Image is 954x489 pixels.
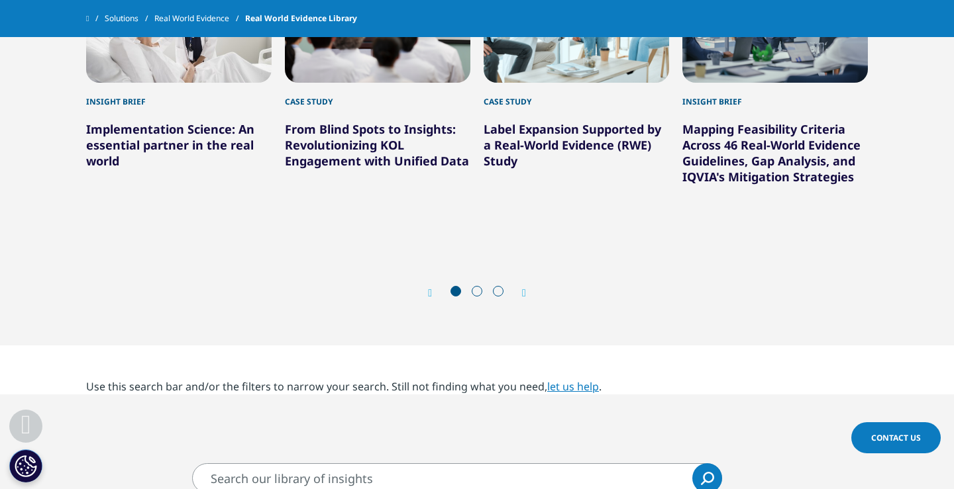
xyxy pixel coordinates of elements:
a: let us help [547,379,599,394]
div: Insight Brief [682,83,868,108]
div: Insight brief [86,83,272,108]
span: Real World Evidence Library [245,7,357,30]
div: Case Study [484,83,669,108]
a: Label Expansion Supported by a Real-World Evidence (RWE) Study [484,121,661,169]
a: Mapping Feasibility Criteria Across 46 Real-World Evidence Guidelines, Gap Analysis, and IQVIA's ... [682,121,861,185]
span: Contact Us [871,432,921,443]
button: Cookies Settings [9,449,42,482]
a: Real World Evidence [154,7,245,30]
a: Implementation Science: An essential partner in the real world [86,121,254,169]
div: Use this search bar and/or the filters to narrow your search. Still not finding what you need, . [86,378,868,394]
div: Case study [285,83,470,108]
a: Solutions [105,7,154,30]
a: From Blind Spots to Insights: Revolutionizing KOL Engagement with Unified Data [285,121,469,169]
div: Previous slide [428,287,445,299]
svg: Search [701,472,714,485]
a: Contact Us [851,422,941,453]
div: Next slide [509,287,526,299]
